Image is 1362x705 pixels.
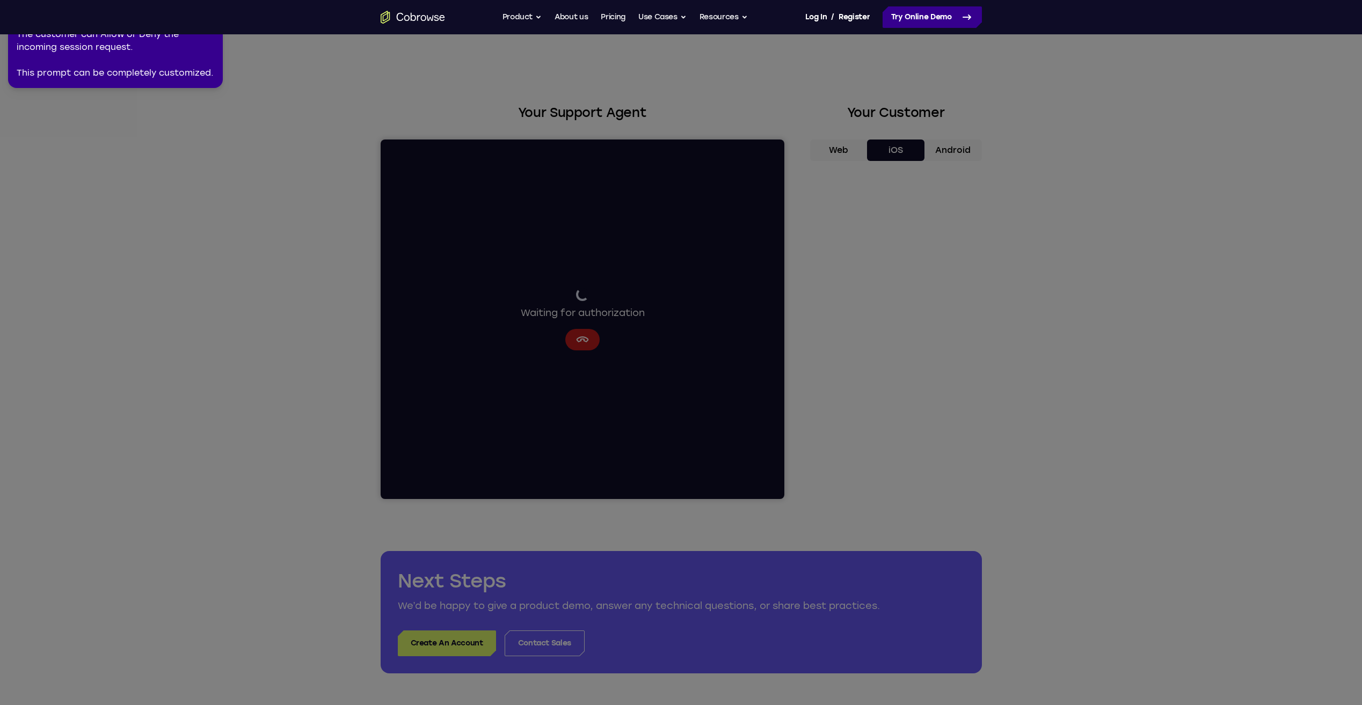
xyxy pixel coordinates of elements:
a: About us [555,6,588,28]
button: Cancel [185,189,219,211]
button: Resources [700,6,748,28]
span: / [831,11,834,24]
a: Pricing [601,6,625,28]
a: Log In [805,6,827,28]
a: Go to the home page [381,11,445,24]
button: Product [502,6,542,28]
a: Register [839,6,870,28]
div: Waiting for authorization [140,149,264,181]
div: The customer can Allow or Deny the incoming session request. This prompt can be completely custom... [17,28,214,79]
a: Try Online Demo [883,6,982,28]
button: Use Cases [638,6,687,28]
